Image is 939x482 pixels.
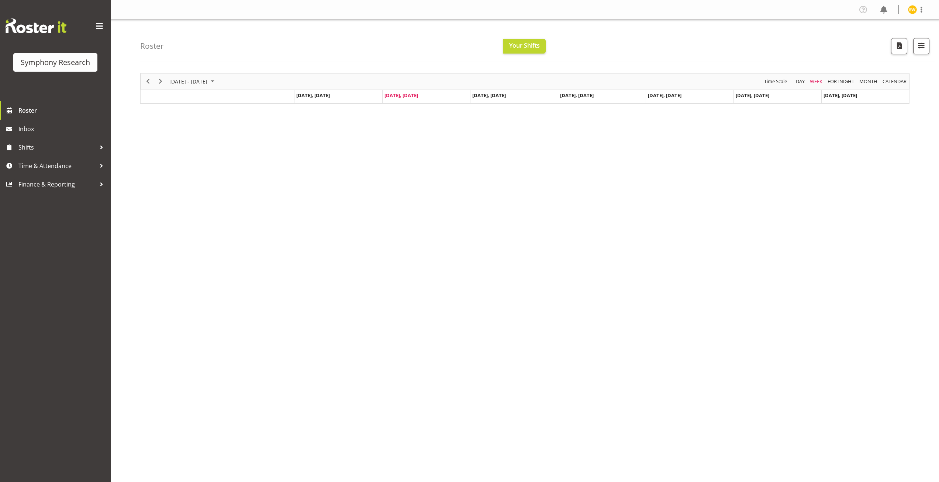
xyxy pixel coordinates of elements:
[21,57,90,68] div: Symphony Research
[859,77,878,86] span: Month
[154,74,167,89] div: next period
[763,77,788,86] span: Time Scale
[18,142,96,153] span: Shifts
[472,92,506,99] span: [DATE], [DATE]
[809,77,823,86] span: Week
[826,77,856,86] button: Fortnight
[18,105,107,116] span: Roster
[142,74,154,89] div: previous period
[824,92,857,99] span: [DATE], [DATE]
[891,38,907,54] button: Download a PDF of the roster according to the set date range.
[18,160,96,171] span: Time & Attendance
[140,42,164,50] h4: Roster
[143,77,153,86] button: Previous
[858,77,879,86] button: Timeline Month
[882,77,907,86] span: calendar
[763,77,788,86] button: Time Scale
[736,92,769,99] span: [DATE], [DATE]
[169,77,208,86] span: [DATE] - [DATE]
[6,18,66,33] img: Rosterit website logo
[156,77,166,86] button: Next
[18,123,107,134] span: Inbox
[809,77,824,86] button: Timeline Week
[384,92,418,99] span: [DATE], [DATE]
[908,5,917,14] img: enrica-walsh11863.jpg
[795,77,805,86] span: Day
[296,92,330,99] span: [DATE], [DATE]
[560,92,594,99] span: [DATE], [DATE]
[168,77,218,86] button: August 2025
[140,73,909,104] div: Timeline Week of August 19, 2025
[648,92,681,99] span: [DATE], [DATE]
[18,179,96,190] span: Finance & Reporting
[827,77,855,86] span: Fortnight
[503,39,546,54] button: Your Shifts
[795,77,806,86] button: Timeline Day
[913,38,929,54] button: Filter Shifts
[167,74,219,89] div: August 18 - 24, 2025
[509,41,540,49] span: Your Shifts
[881,77,908,86] button: Month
